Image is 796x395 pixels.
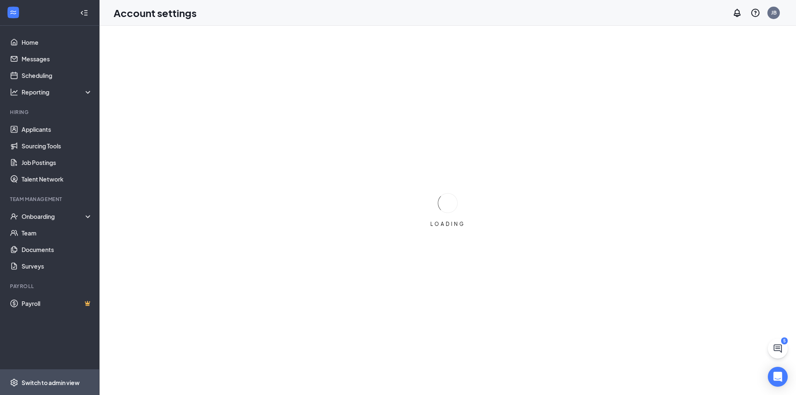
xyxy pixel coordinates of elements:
svg: ChatActive [773,344,783,354]
div: Hiring [10,109,91,116]
div: Switch to admin view [22,378,80,387]
a: PayrollCrown [22,295,92,312]
div: 5 [781,337,788,344]
a: Sourcing Tools [22,138,92,154]
div: Onboarding [22,212,85,221]
div: Team Management [10,196,91,203]
svg: Analysis [10,88,18,96]
a: Team [22,225,92,241]
a: Documents [22,241,92,258]
button: ChatActive [768,339,788,359]
svg: Settings [10,378,18,387]
svg: UserCheck [10,212,18,221]
h1: Account settings [114,6,197,20]
a: Messages [22,51,92,67]
a: Scheduling [22,67,92,84]
a: Job Postings [22,154,92,171]
svg: Collapse [80,9,88,17]
svg: Notifications [732,8,742,18]
a: Home [22,34,92,51]
div: Open Intercom Messenger [768,367,788,387]
div: JB [771,9,777,16]
svg: QuestionInfo [750,8,760,18]
div: Payroll [10,283,91,290]
a: Talent Network [22,171,92,187]
svg: WorkstreamLogo [9,8,17,17]
a: Surveys [22,258,92,274]
a: Applicants [22,121,92,138]
div: LOADING [427,221,468,228]
div: Reporting [22,88,93,96]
